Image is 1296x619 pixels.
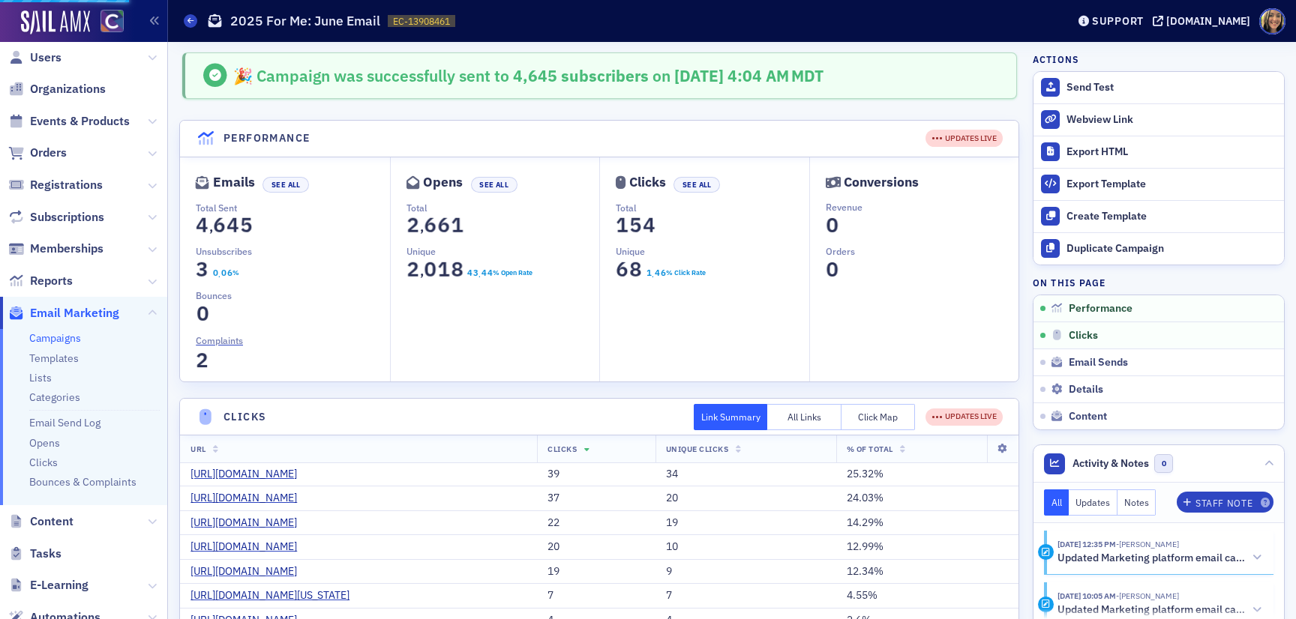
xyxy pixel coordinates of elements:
span: Email Sends [1069,356,1128,369]
a: Tasks [8,546,61,562]
span: 4 [466,266,473,280]
div: Activity [1038,544,1054,560]
div: 9 [666,565,826,579]
span: 4 [640,212,660,238]
span: Lauren Standiford [1116,539,1179,549]
div: Support [1092,14,1144,28]
span: 2 [403,256,423,283]
span: EC-13908461 [393,15,450,28]
span: 8 [447,256,467,283]
div: 4.55% [847,589,1009,603]
a: View Homepage [90,10,124,35]
a: Registrations [8,177,103,193]
a: Complaints [196,333,254,347]
span: 6 [433,212,454,238]
a: [URL][DOMAIN_NAME] [190,516,308,530]
div: Opens [423,178,463,187]
span: Performance [1069,302,1132,315]
h4: Performance [223,130,310,146]
a: Categories [29,390,80,404]
div: UPDATES LIVE [932,133,997,145]
button: Notes [1117,489,1156,516]
div: Activity [1038,597,1054,612]
span: Unique Clicks [666,444,729,454]
span: 1 [433,256,454,283]
span: 6 [226,266,233,280]
p: Unique [616,244,809,258]
div: UPDATES LIVE [932,411,997,423]
span: 3 [472,266,479,280]
h5: Updated Marketing platform email campaign: 2025 For Me: June Email [1057,603,1246,617]
div: Export HTML [1066,145,1276,159]
a: [URL][DOMAIN_NAME] [190,468,308,481]
span: % Of Total [847,444,893,454]
div: Duplicate Campaign [1066,242,1276,256]
span: 1 [613,212,633,238]
button: Send Test [1033,72,1284,103]
button: Updated Marketing platform email campaign: 2025 For Me: June Email [1057,550,1263,566]
div: 7 [547,589,644,603]
span: 5 [237,212,257,238]
section: 4,645 [196,217,253,234]
span: 8 [626,256,646,283]
a: Campaigns [29,331,81,345]
h4: Actions [1033,52,1079,66]
button: See All [262,177,309,193]
span: Tasks [30,546,61,562]
section: 2 [196,351,209,369]
span: 6 [210,212,230,238]
span: Events & Products [30,113,130,130]
div: 24.03% [847,492,1009,505]
span: 0 [220,266,227,280]
div: 34 [666,468,826,481]
a: Webview Link [1033,103,1284,136]
section: 3 [196,261,209,278]
time: 6/3/2025 12:35 PM [1057,539,1116,549]
section: 68 [616,261,643,278]
section: 2,661 [406,217,464,234]
span: 1 [447,212,467,238]
div: 20 [666,492,826,505]
div: % Open Rate [493,268,532,278]
section: 0 [826,217,839,234]
a: Lists [29,371,52,384]
div: 12.34% [847,565,1009,579]
span: Profile [1259,8,1285,34]
button: Staff Note [1177,492,1273,513]
span: . [478,270,481,280]
button: Updates [1069,489,1117,516]
span: , [420,261,424,281]
div: Emails [213,178,255,187]
span: Content [1069,410,1107,423]
button: Click Map [841,404,916,430]
span: Organizations [30,81,106,97]
span: E-Learning [30,577,88,594]
span: 4 [223,212,244,238]
p: Orders [826,244,1019,258]
img: SailAMX [100,10,124,33]
span: . [218,270,220,280]
a: Opens [29,436,60,450]
div: 7 [666,589,826,603]
div: 10 [666,540,826,554]
a: Bounces & Complaints [29,475,136,489]
span: 4 [480,266,487,280]
div: 14.29% [847,516,1009,530]
p: Bounces [196,289,390,302]
a: Clicks [29,456,58,469]
div: 19 [666,516,826,530]
div: 22 [547,516,644,530]
span: Details [1069,383,1103,396]
span: URL [190,444,206,454]
a: Subscriptions [8,209,104,226]
h5: Updated Marketing platform email campaign: 2025 For Me: June Email [1057,552,1246,565]
a: E-Learning [8,577,88,594]
p: Unique [406,244,600,258]
span: 0 [1154,454,1173,473]
a: Email Marketing [8,305,119,321]
span: 4 [486,266,493,280]
span: 2 [193,347,213,373]
div: UPDATES LIVE [925,408,1003,426]
a: [URL][DOMAIN_NAME] [190,540,308,554]
span: 6 [420,212,440,238]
